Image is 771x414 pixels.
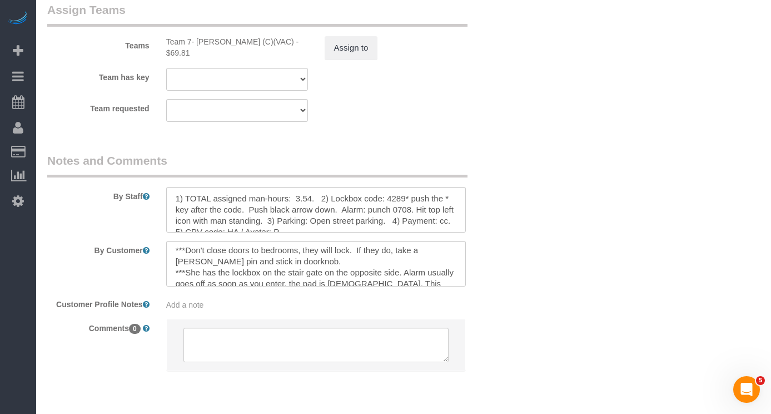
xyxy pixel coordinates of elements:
label: Teams [39,36,158,51]
span: Add a note [166,300,204,309]
button: Assign to [325,36,378,60]
div: 3.58 hours x $19.50/hour [166,36,308,58]
span: 5 [756,376,765,385]
label: By Customer [39,241,158,256]
label: Customer Profile Notes [39,295,158,310]
legend: Notes and Comments [47,152,467,178]
img: Automaid Logo [7,11,29,27]
label: By Staff [39,187,158,202]
label: Comments [39,319,158,334]
legend: Assign Teams [47,2,467,27]
label: Team has key [39,68,158,83]
label: Team requested [39,99,158,114]
iframe: Intercom live chat [733,376,760,403]
span: 0 [129,324,141,334]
